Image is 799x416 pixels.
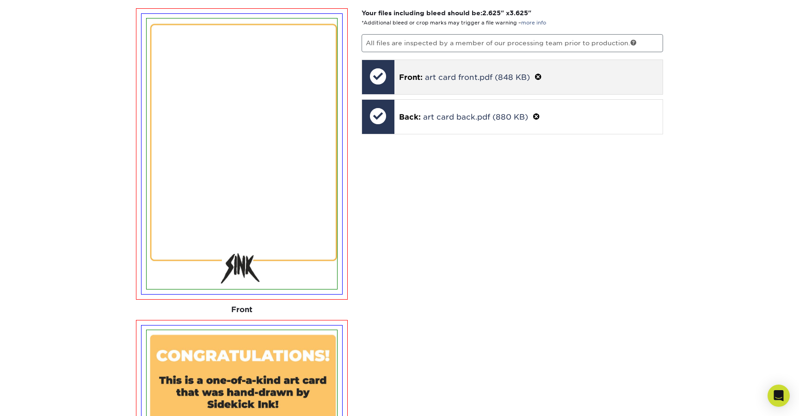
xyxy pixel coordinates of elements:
a: art card back.pdf (880 KB) [423,113,528,121]
a: art card front.pdf (848 KB) [425,73,530,82]
span: 3.625 [510,9,528,17]
div: Open Intercom Messenger [768,385,790,407]
strong: Your files including bleed should be: " x " [362,9,531,17]
p: All files are inspected by a member of our processing team prior to production. [362,34,664,52]
div: Front [136,300,348,320]
small: *Additional bleed or crop marks may trigger a file warning – [362,20,546,26]
a: more info [521,20,546,26]
span: Front: [399,73,423,82]
span: Back: [399,113,421,121]
span: 2.625 [482,9,501,17]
